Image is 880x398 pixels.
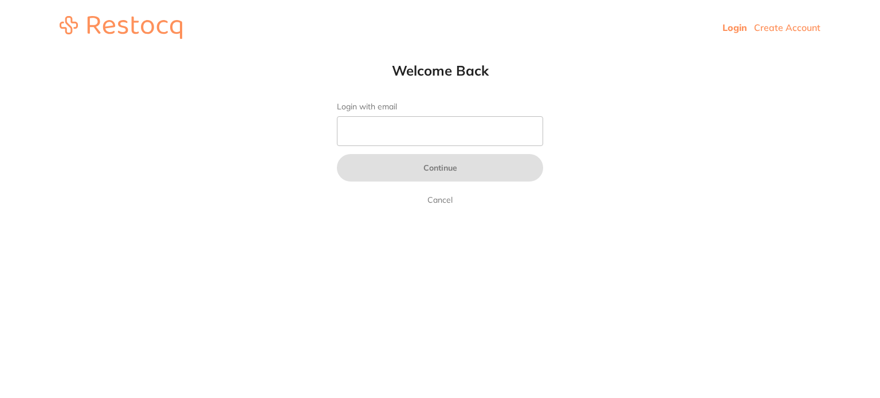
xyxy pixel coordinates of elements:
button: Continue [337,154,543,182]
a: Create Account [754,22,820,33]
img: restocq_logo.svg [60,16,182,39]
a: Cancel [425,193,455,207]
a: Login [722,22,747,33]
label: Login with email [337,102,543,112]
